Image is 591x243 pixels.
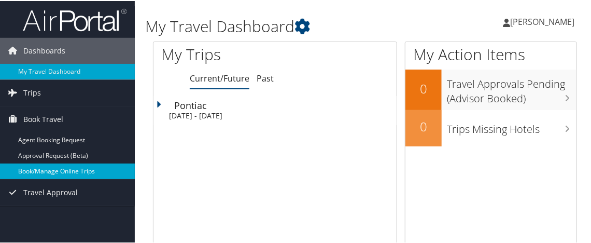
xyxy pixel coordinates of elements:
a: 0Travel Approvals Pending (Advisor Booked) [405,69,576,109]
h3: Trips Missing Hotels [447,116,576,136]
img: airportal-logo.png [23,7,126,31]
span: Book Travel [23,105,63,131]
h1: My Travel Dashboard [145,15,438,36]
span: Travel Approval [23,179,78,205]
a: 0Trips Missing Hotels [405,109,576,145]
a: [PERSON_NAME] [503,5,585,36]
h2: 0 [405,117,442,134]
h2: 0 [405,79,442,97]
a: Past [257,72,274,83]
h3: Travel Approvals Pending (Advisor Booked) [447,71,576,105]
div: Pontiac [174,100,397,109]
span: Trips [23,79,41,105]
h1: My Trips [161,43,288,64]
h1: My Action Items [405,43,576,64]
a: Current/Future [190,72,249,83]
div: [DATE] - [DATE] [169,110,391,119]
span: [PERSON_NAME] [510,15,574,26]
span: Dashboards [23,37,65,63]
